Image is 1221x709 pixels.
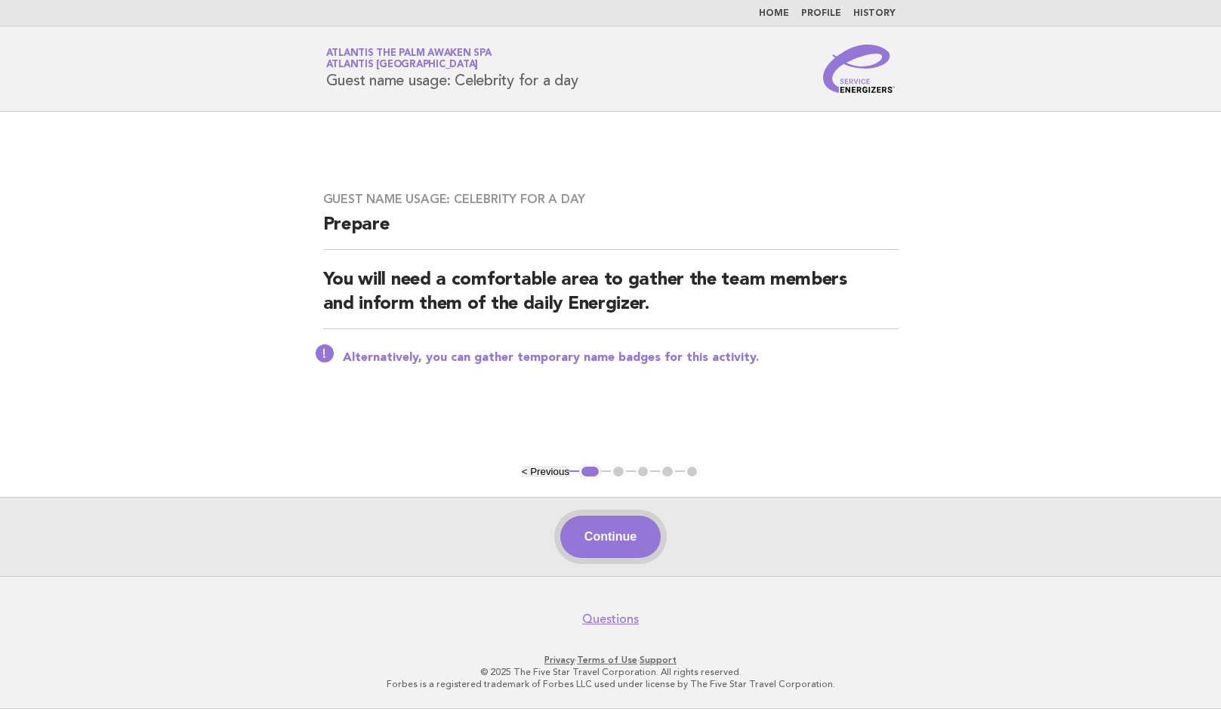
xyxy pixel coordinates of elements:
[759,9,789,18] a: Home
[577,655,637,665] a: Terms of Use
[323,268,899,329] h2: You will need a comfortable area to gather the team members and inform them of the daily Energizer.
[801,9,841,18] a: Profile
[323,213,899,250] h2: Prepare
[149,654,1073,666] p: · ·
[640,655,677,665] a: Support
[560,516,661,558] button: Continue
[522,466,569,477] button: < Previous
[823,45,896,93] img: Service Energizers
[326,60,479,70] span: Atlantis [GEOGRAPHIC_DATA]
[582,612,639,627] a: Questions
[544,655,575,665] a: Privacy
[343,350,899,365] p: Alternatively, you can gather temporary name badges for this activity.
[326,49,578,88] h1: Guest name usage: Celebrity for a day
[149,666,1073,678] p: © 2025 The Five Star Travel Corporation. All rights reserved.
[579,464,601,479] button: 1
[149,678,1073,690] p: Forbes is a registered trademark of Forbes LLC used under license by The Five Star Travel Corpora...
[323,192,899,207] h3: Guest name usage: Celebrity for a day
[853,9,896,18] a: History
[326,48,492,69] a: Atlantis The Palm Awaken SpaAtlantis [GEOGRAPHIC_DATA]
